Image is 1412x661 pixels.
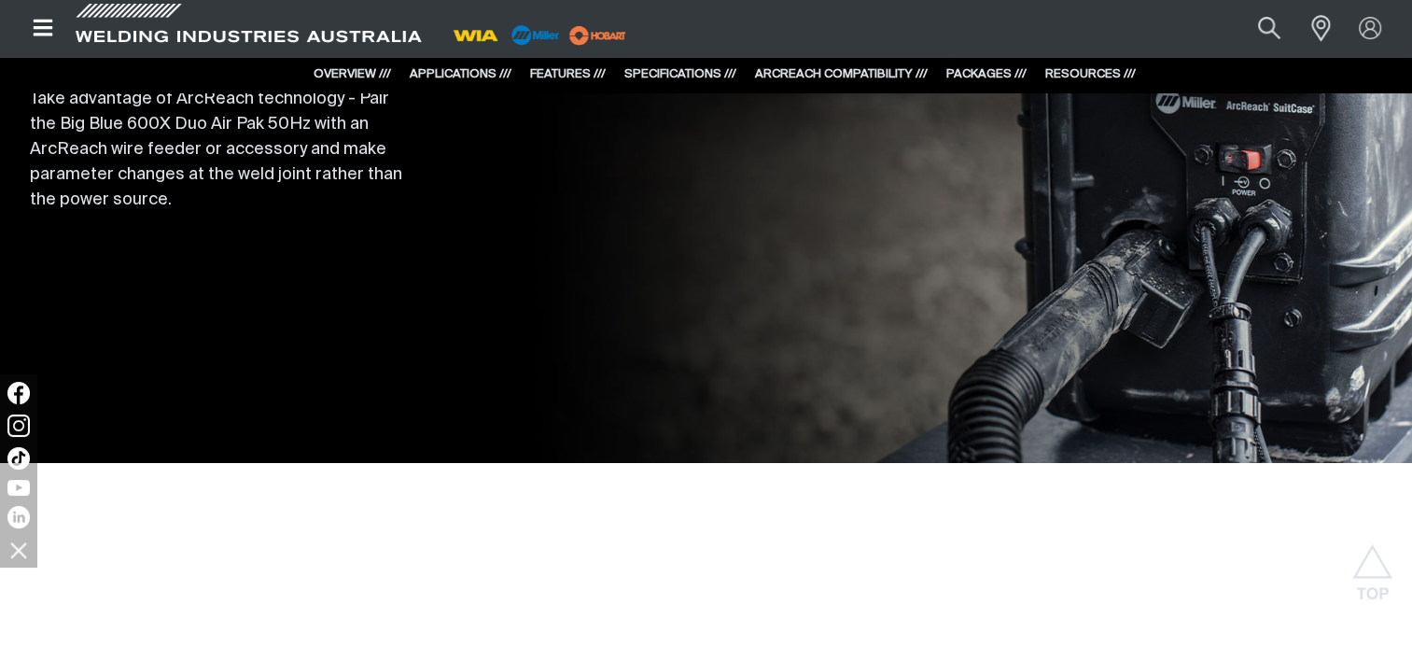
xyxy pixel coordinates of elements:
[564,21,632,49] img: miller
[564,28,632,42] a: miller
[410,68,511,80] a: APPLICATIONS ///
[1351,544,1393,586] button: Scroll to top
[7,382,30,404] img: Facebook
[1214,7,1301,49] input: Product name or item number...
[7,447,30,470] img: TikTok
[314,68,391,80] a: OVERVIEW ///
[755,68,928,80] a: ARCREACH COMPATIBILITY ///
[3,534,35,566] img: hide socials
[7,415,30,437] img: Instagram
[624,68,736,80] a: SPECIFICATIONS ///
[530,68,606,80] a: FEATURES ///
[1237,7,1301,49] button: Search products
[7,506,30,528] img: LinkedIn
[946,68,1027,80] a: PACKAGES ///
[30,87,403,213] p: Take advantage of ArcReach technology - Pair the Big Blue 600X Duo Air Pak 50Hz with an ArcReach ...
[1045,68,1136,80] a: RESOURCES ///
[7,480,30,496] img: YouTube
